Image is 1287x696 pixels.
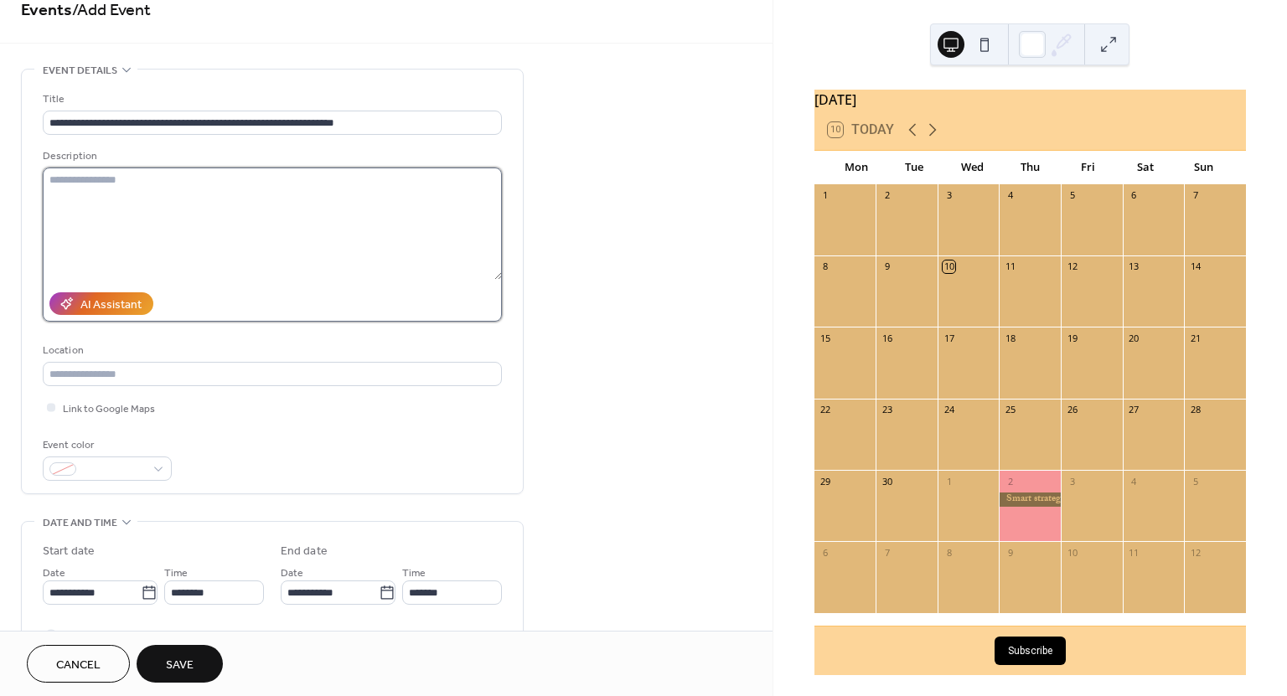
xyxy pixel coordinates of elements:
[1128,189,1140,202] div: 6
[881,332,893,344] div: 16
[814,90,1246,110] div: [DATE]
[1189,546,1202,559] div: 12
[43,147,499,165] div: Description
[1004,260,1016,273] div: 11
[1175,151,1233,184] div: Sun
[881,260,893,273] div: 9
[881,404,893,416] div: 23
[943,189,955,202] div: 3
[164,565,188,582] span: Time
[881,475,893,487] div: 30
[1001,151,1059,184] div: Thu
[63,400,155,418] span: Link to Google Maps
[1128,546,1140,559] div: 11
[1066,475,1078,487] div: 3
[166,657,194,674] span: Save
[943,260,955,273] div: 10
[1189,475,1202,487] div: 5
[1128,404,1140,416] div: 27
[995,637,1066,665] button: Subscribe
[43,436,168,454] div: Event color
[1189,260,1202,273] div: 14
[80,296,142,314] div: AI Assistant
[43,62,117,80] span: Event details
[881,546,893,559] div: 7
[43,543,95,560] div: Start date
[402,565,426,582] span: Time
[137,645,223,683] button: Save
[943,332,955,344] div: 17
[63,626,92,644] span: All day
[943,404,955,416] div: 24
[49,292,153,315] button: AI Assistant
[281,543,328,560] div: End date
[1189,189,1202,202] div: 7
[281,565,303,582] span: Date
[1066,404,1078,416] div: 26
[819,189,832,202] div: 1
[1128,332,1140,344] div: 20
[1128,260,1140,273] div: 13
[819,260,832,273] div: 8
[881,189,893,202] div: 2
[1004,475,1016,487] div: 2
[1117,151,1175,184] div: Sat
[1066,189,1078,202] div: 5
[999,492,1061,507] div: Smart strategies for winter grazing workshop
[43,342,499,359] div: Location
[819,546,832,559] div: 6
[1189,404,1202,416] div: 28
[828,151,886,184] div: Mon
[943,475,955,487] div: 1
[943,151,1001,184] div: Wed
[819,475,832,487] div: 29
[1004,546,1016,559] div: 9
[819,332,832,344] div: 15
[56,657,101,674] span: Cancel
[1066,546,1078,559] div: 10
[1004,404,1016,416] div: 25
[1189,332,1202,344] div: 21
[27,645,130,683] button: Cancel
[1059,151,1117,184] div: Fri
[1128,475,1140,487] div: 4
[1066,260,1078,273] div: 12
[1066,332,1078,344] div: 19
[43,565,65,582] span: Date
[1004,189,1016,202] div: 4
[43,90,499,108] div: Title
[886,151,943,184] div: Tue
[43,514,117,532] span: Date and time
[819,404,832,416] div: 22
[943,546,955,559] div: 8
[1004,332,1016,344] div: 18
